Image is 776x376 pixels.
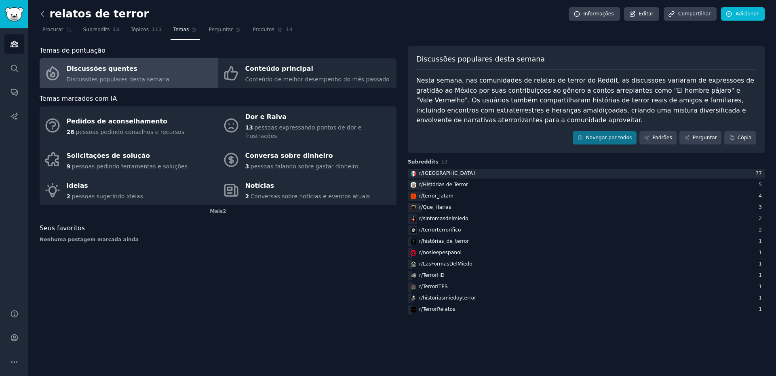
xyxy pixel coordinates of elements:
font: Perguntar [209,27,233,32]
font: 1 [759,250,762,255]
a: terror_latamr/terror_latam4 [408,191,765,202]
font: Seus favoritos [40,224,85,232]
a: Conteúdo principalConteúdo de melhor desempenho do mês passado [218,58,396,88]
a: Discussões quentesDiscussões populares desta semana [40,58,218,88]
font: Ideias [67,182,88,189]
a: Ideias2pessoas sugerindo ideias [40,175,218,205]
font: LasFormasDelMiedo [423,261,472,267]
a: nosleepespanolr/nosleepespanol1 [408,248,765,258]
font: sintomasdelmiedo [423,216,468,221]
a: históriasmiedoyterrorr/historiasmiedoyterror1 [408,293,765,304]
font: Informações [583,11,614,17]
a: sintomasdelmiedor/sintomasdelmiedo2 [408,214,765,224]
font: Editar [639,11,653,17]
img: históriasmiedoyterror [411,295,416,301]
font: pessoas sugerindo ideias [72,193,143,200]
font: Solicitações de solução [67,152,150,159]
font: [GEOGRAPHIC_DATA] [423,170,475,176]
font: Compartilhar [678,11,711,17]
a: Notícias2Conversas sobre notícias e eventos atuais [218,175,396,205]
font: Discussões populares desta semana [416,55,545,63]
a: Dor e Raiva13pessoas expressando pontos de dor e frustrações [218,106,396,145]
img: terrorterrorífico [411,227,416,233]
font: 2 [759,227,762,233]
font: r/ [419,261,423,267]
a: TerrorRelatosr/TerrorRelatos1 [408,305,765,315]
a: Navegar por todos [573,131,637,145]
font: Que_Harias [423,204,451,210]
a: Temas [171,23,200,40]
img: terror_latam [411,193,416,199]
font: r/ [419,295,423,301]
font: 1 [759,272,762,278]
font: 2 [67,193,71,200]
img: TerrorITES [411,284,416,290]
a: Pedidos de aconselhamento26pessoas pedindo conselhos e recursos [40,106,218,145]
font: Nenhuma postagem marcada ainda [40,237,139,242]
font: Tópicos [131,27,149,32]
font: 1 [759,306,762,312]
font: 4 [759,193,762,199]
a: TerrorHDr/TerrorHD1 [408,271,765,281]
a: Procurar [40,23,75,40]
font: 26 [67,129,74,135]
font: historiasmiedoyterror [423,295,476,301]
font: 3 [759,204,762,210]
font: 9 [67,163,71,170]
a: Compartilhar [664,7,717,21]
font: Conversa sobre dinheiro [245,152,333,159]
a: Padrões [639,131,677,145]
font: 2 [245,193,249,200]
font: Navegar por todos [586,135,632,140]
font: 1 [759,261,762,267]
font: r/ [419,216,423,221]
font: pessoas expressando pontos de dor e frustrações [245,124,362,139]
a: Tópicos111 [128,23,164,40]
font: Conteúdo de melhor desempenho do mês passado [245,76,390,83]
font: Cópia [738,135,752,140]
font: Mais [210,208,223,214]
font: 14 [286,27,293,32]
font: pessoas falando sobre gastar dinheiro [251,163,358,170]
font: r/ [419,170,423,176]
a: Méxicor/[GEOGRAPHIC_DATA]77 [408,169,765,179]
button: Cópia [724,131,756,145]
font: 13 [441,159,448,165]
font: Produtos [253,27,274,32]
font: Discussões quentes [67,65,137,72]
font: r/ [419,238,423,244]
font: Subreddits [83,27,110,32]
font: Perguntar [693,135,717,140]
font: 2 [759,216,762,221]
font: pessoas pedindo conselhos e recursos [76,129,184,135]
a: Subreddits13 [80,23,122,40]
font: 77 [755,170,762,176]
font: Procurar [42,27,63,32]
font: r/ [419,204,423,210]
font: terrorterrorifico [423,227,461,233]
font: TerrorHD [423,272,445,278]
font: nosleepespanol [423,250,462,255]
img: histórias_de_terror [411,239,416,244]
font: relatos de terror [50,8,149,20]
font: Padrões [652,135,672,140]
font: r/ [419,193,423,199]
font: 1 [759,238,762,244]
a: Solicitações de solução9pessoas pedindo ferramentas e soluções [40,145,218,175]
font: Histórias de Terror [423,182,468,187]
img: LasFormasDelMiedo [411,261,416,267]
a: terrorterroríficor/terrorterrorifico2 [408,225,765,236]
font: Adicionar [736,11,759,17]
font: r/ [419,182,423,187]
a: Produtos14 [250,23,295,40]
a: Conversa sobre dinheiro3pessoas falando sobre gastar dinheiro [218,145,396,175]
font: 13 [245,124,253,131]
a: LasFormasDelMiedor/LasFormasDelMiedo1 [408,259,765,270]
img: TerrorRelatos [411,307,416,312]
font: histórias_de_terror [423,238,469,244]
font: r/ [419,250,423,255]
a: Adicionar [721,7,765,21]
font: Temas [173,27,189,32]
font: Pedidos de aconselhamento [67,117,167,125]
font: TerrorITES [423,284,448,289]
